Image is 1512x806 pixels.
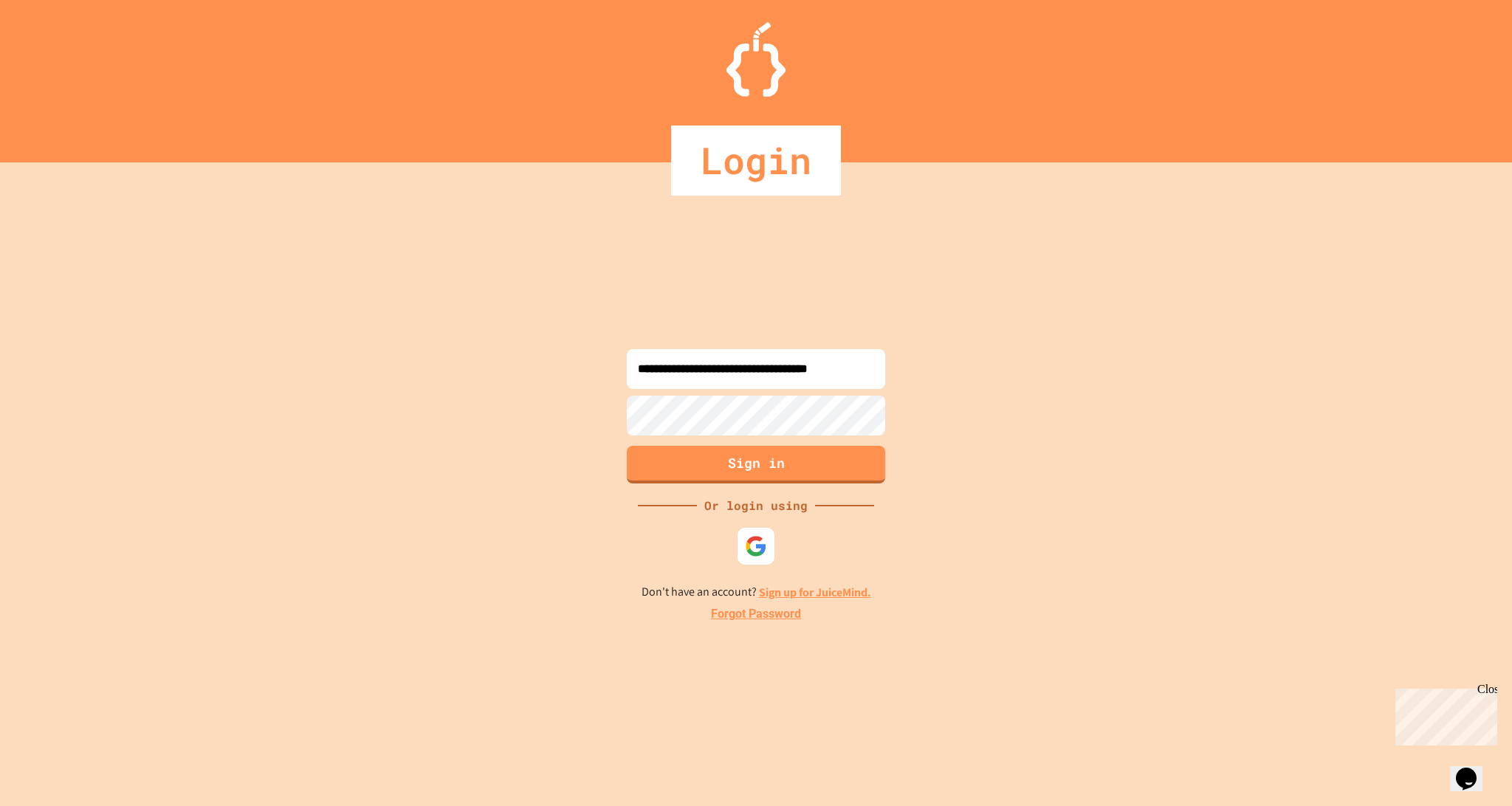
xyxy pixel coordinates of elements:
iframe: chat widget [1450,747,1497,791]
iframe: chat widget [1389,683,1497,745]
button: Sign in [627,446,885,483]
a: Sign up for JuiceMind. [759,585,871,600]
img: Logo.svg [726,22,786,97]
div: Or login using [697,497,815,514]
p: Don't have an account? [642,583,871,602]
img: google-icon.svg [745,535,767,557]
a: Forgot Password [711,605,801,623]
div: Login [671,125,841,196]
div: Chat with us now!Close [6,6,102,94]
